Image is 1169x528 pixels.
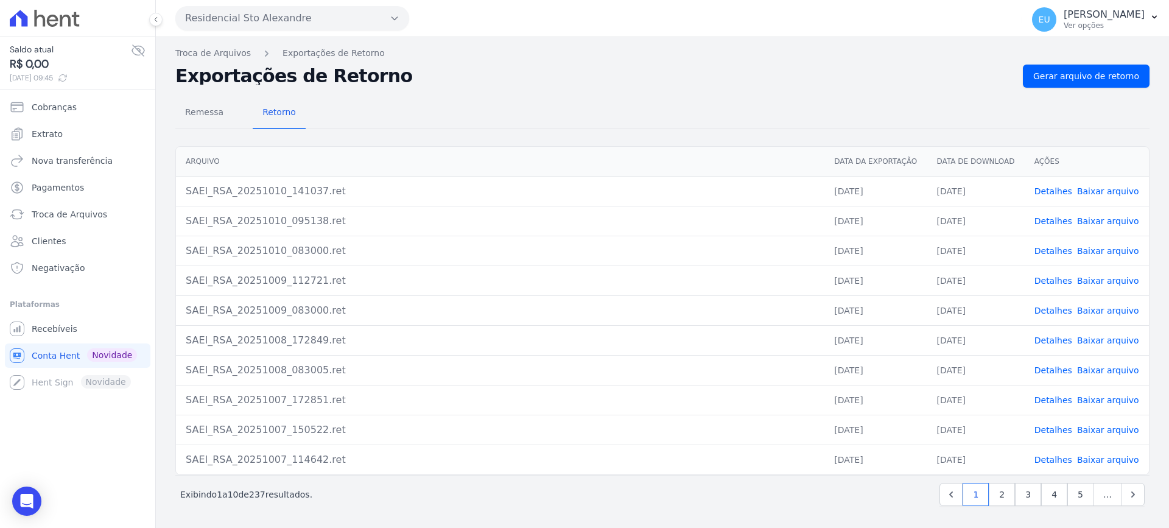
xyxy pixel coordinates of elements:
[186,273,815,288] div: SAEI_RSA_20251009_112721.ret
[10,43,131,56] span: Saldo atual
[186,214,815,228] div: SAEI_RSA_20251010_095138.ret
[249,490,265,499] span: 237
[927,325,1025,355] td: [DATE]
[824,385,927,415] td: [DATE]
[217,490,222,499] span: 1
[10,56,131,72] span: R$ 0,00
[927,266,1025,295] td: [DATE]
[824,355,927,385] td: [DATE]
[1077,306,1139,315] a: Baixar arquivo
[927,415,1025,445] td: [DATE]
[32,128,63,140] span: Extrato
[824,445,927,474] td: [DATE]
[824,236,927,266] td: [DATE]
[283,47,385,60] a: Exportações de Retorno
[927,176,1025,206] td: [DATE]
[1041,483,1067,506] a: 4
[1039,15,1050,24] span: EU
[1034,276,1072,286] a: Detalhes
[87,348,137,362] span: Novidade
[32,155,113,167] span: Nova transferência
[1034,455,1072,465] a: Detalhes
[1077,246,1139,256] a: Baixar arquivo
[824,325,927,355] td: [DATE]
[5,149,150,173] a: Nova transferência
[228,490,239,499] span: 10
[5,122,150,146] a: Extrato
[824,176,927,206] td: [DATE]
[824,266,927,295] td: [DATE]
[989,483,1015,506] a: 2
[1122,483,1145,506] a: Next
[5,95,150,119] a: Cobranças
[1077,455,1139,465] a: Baixar arquivo
[1034,336,1072,345] a: Detalhes
[186,452,815,467] div: SAEI_RSA_20251007_114642.ret
[1034,306,1072,315] a: Detalhes
[5,317,150,341] a: Recebíveis
[1034,395,1072,405] a: Detalhes
[1064,21,1145,30] p: Ver opções
[1015,483,1041,506] a: 3
[927,206,1025,236] td: [DATE]
[1025,147,1149,177] th: Ações
[5,202,150,227] a: Troca de Arquivos
[186,184,815,199] div: SAEI_RSA_20251010_141037.ret
[927,295,1025,325] td: [DATE]
[175,47,251,60] a: Troca de Arquivos
[1077,425,1139,435] a: Baixar arquivo
[1034,365,1072,375] a: Detalhes
[824,206,927,236] td: [DATE]
[186,393,815,407] div: SAEI_RSA_20251007_172851.ret
[1034,216,1072,226] a: Detalhes
[186,363,815,378] div: SAEI_RSA_20251008_083005.ret
[824,415,927,445] td: [DATE]
[5,229,150,253] a: Clientes
[32,235,66,247] span: Clientes
[1034,186,1072,196] a: Detalhes
[824,295,927,325] td: [DATE]
[927,385,1025,415] td: [DATE]
[927,147,1025,177] th: Data de Download
[175,97,233,129] a: Remessa
[32,323,77,335] span: Recebíveis
[1077,186,1139,196] a: Baixar arquivo
[1077,216,1139,226] a: Baixar arquivo
[10,297,146,312] div: Plataformas
[12,487,41,516] div: Open Intercom Messenger
[32,262,85,274] span: Negativação
[175,6,409,30] button: Residencial Sto Alexandre
[1077,365,1139,375] a: Baixar arquivo
[1067,483,1094,506] a: 5
[5,256,150,280] a: Negativação
[5,343,150,368] a: Conta Hent Novidade
[1077,395,1139,405] a: Baixar arquivo
[963,483,989,506] a: 1
[1064,9,1145,21] p: [PERSON_NAME]
[939,483,963,506] a: Previous
[175,68,1013,85] h2: Exportações de Retorno
[253,97,306,129] a: Retorno
[186,423,815,437] div: SAEI_RSA_20251007_150522.ret
[32,181,84,194] span: Pagamentos
[255,100,303,124] span: Retorno
[186,244,815,258] div: SAEI_RSA_20251010_083000.ret
[186,333,815,348] div: SAEI_RSA_20251008_172849.ret
[1023,65,1150,88] a: Gerar arquivo de retorno
[927,236,1025,266] td: [DATE]
[1077,276,1139,286] a: Baixar arquivo
[5,175,150,200] a: Pagamentos
[1093,483,1122,506] span: …
[10,72,131,83] span: [DATE] 09:45
[176,147,824,177] th: Arquivo
[32,101,77,113] span: Cobranças
[927,445,1025,474] td: [DATE]
[1034,425,1072,435] a: Detalhes
[175,47,1150,60] nav: Breadcrumb
[1033,70,1139,82] span: Gerar arquivo de retorno
[10,95,146,395] nav: Sidebar
[1022,2,1169,37] button: EU [PERSON_NAME] Ver opções
[1034,246,1072,256] a: Detalhes
[32,350,80,362] span: Conta Hent
[186,303,815,318] div: SAEI_RSA_20251009_083000.ret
